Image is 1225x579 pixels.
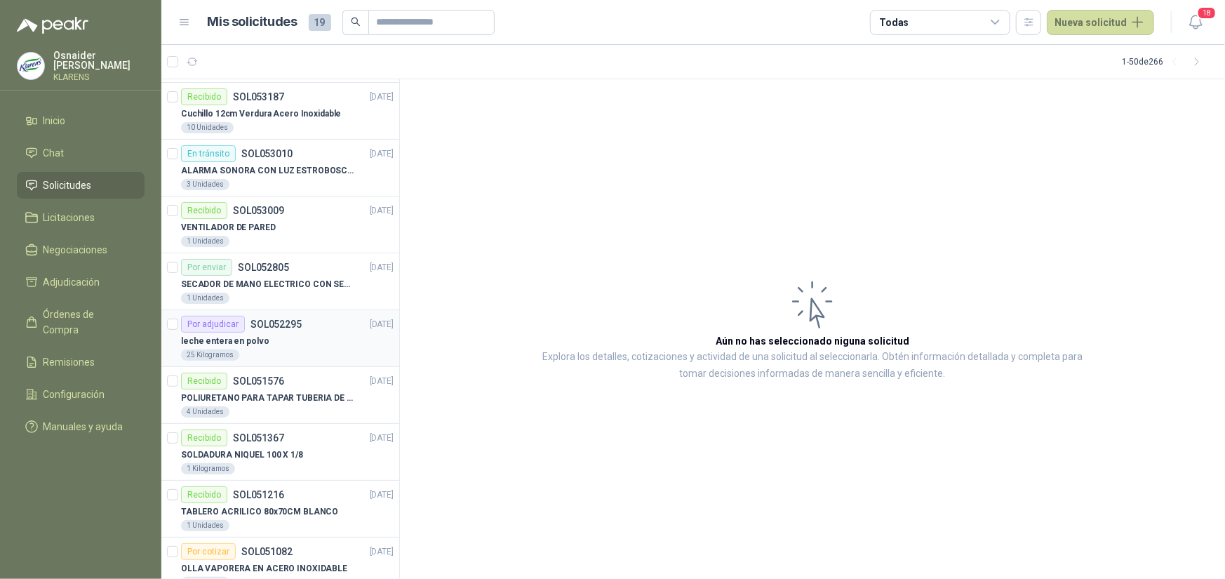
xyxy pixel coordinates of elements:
span: Inicio [43,113,66,128]
div: Por enviar [181,259,232,276]
div: Recibido [181,430,227,446]
div: Por adjudicar [181,316,245,333]
div: 1 - 50 de 266 [1122,51,1208,73]
a: Chat [17,140,145,166]
p: [DATE] [370,147,394,161]
p: KLARENS [53,73,145,81]
h1: Mis solicitudes [208,12,297,32]
span: Solicitudes [43,178,92,193]
p: [DATE] [370,261,394,274]
a: Remisiones [17,349,145,375]
p: SOL051576 [233,376,284,386]
div: Recibido [181,373,227,390]
a: RecibidoSOL053009[DATE] VENTILADOR DE PARED1 Unidades [161,197,399,253]
span: Órdenes de Compra [43,307,131,338]
span: 18 [1197,6,1217,20]
p: [DATE] [370,545,394,559]
span: Negociaciones [43,242,108,258]
p: SOLDADURA NIQUEL 100 X 1/8 [181,448,303,462]
a: RecibidoSOL051576[DATE] POLIURETANO PARA TAPAR TUBERIA DE SENSORES DE NIVEL DEL BANCO DE HIELO4 U... [161,367,399,424]
p: SOL052295 [250,319,302,329]
p: [DATE] [370,488,394,502]
a: Licitaciones [17,204,145,231]
p: SECADOR DE MANO ELECTRICO CON SENSOR [181,278,356,291]
div: Todas [879,15,909,30]
a: Inicio [17,107,145,134]
p: Cuchillo 12cm Verdura Acero Inoxidable [181,107,341,121]
a: Configuración [17,381,145,408]
p: SOL051082 [241,547,293,557]
span: Remisiones [43,354,95,370]
a: RecibidoSOL051367[DATE] SOLDADURA NIQUEL 100 X 1/81 Kilogramos [161,424,399,481]
a: Por enviarSOL052805[DATE] SECADOR DE MANO ELECTRICO CON SENSOR1 Unidades [161,253,399,310]
div: En tránsito [181,145,236,162]
a: RecibidoSOL053187[DATE] Cuchillo 12cm Verdura Acero Inoxidable10 Unidades [161,83,399,140]
div: 1 Unidades [181,236,229,247]
button: 18 [1183,10,1208,35]
p: OLLA VAPORERA EN ACERO INOXIDABLE [181,562,347,575]
div: Por cotizar [181,543,236,560]
span: Adjudicación [43,274,100,290]
p: SOL052805 [238,262,289,272]
p: SOL051367 [233,433,284,443]
a: Solicitudes [17,172,145,199]
h3: Aún no has seleccionado niguna solicitud [716,333,909,349]
button: Nueva solicitud [1047,10,1154,35]
p: Explora los detalles, cotizaciones y actividad de una solicitud al seleccionarla. Obtén informaci... [540,349,1085,382]
p: [DATE] [370,432,394,445]
a: Adjudicación [17,269,145,295]
span: Chat [43,145,65,161]
p: SOL053009 [233,206,284,215]
img: Logo peakr [17,17,88,34]
a: Órdenes de Compra [17,301,145,343]
div: 10 Unidades [181,122,234,133]
span: 19 [309,14,331,31]
div: Recibido [181,202,227,219]
div: 4 Unidades [181,406,229,418]
p: leche entera en polvo [181,335,269,348]
span: Licitaciones [43,210,95,225]
p: Osnaider [PERSON_NAME] [53,51,145,70]
div: 1 Unidades [181,520,229,531]
span: Configuración [43,387,105,402]
div: Recibido [181,486,227,503]
p: SOL053010 [241,149,293,159]
a: En tránsitoSOL053010[DATE] ALARMA SONORA CON LUZ ESTROBOSCOPICA3 Unidades [161,140,399,197]
a: Manuales y ayuda [17,413,145,440]
div: 1 Unidades [181,293,229,304]
p: POLIURETANO PARA TAPAR TUBERIA DE SENSORES DE NIVEL DEL BANCO DE HIELO [181,392,356,405]
span: Manuales y ayuda [43,419,123,434]
span: search [351,17,361,27]
a: RecibidoSOL051216[DATE] TABLERO ACRILICO 80x70CM BLANCO1 Unidades [161,481,399,538]
p: [DATE] [370,91,394,104]
div: Recibido [181,88,227,105]
a: Por adjudicarSOL052295[DATE] leche entera en polvo25 Kilogramos [161,310,399,367]
p: VENTILADOR DE PARED [181,221,276,234]
div: 25 Kilogramos [181,350,239,361]
p: [DATE] [370,318,394,331]
img: Company Logo [18,53,44,79]
p: [DATE] [370,204,394,218]
div: 3 Unidades [181,179,229,190]
a: Negociaciones [17,237,145,263]
p: SOL053187 [233,92,284,102]
div: 1 Kilogramos [181,463,235,474]
p: [DATE] [370,375,394,388]
p: ALARMA SONORA CON LUZ ESTROBOSCOPICA [181,164,356,178]
p: TABLERO ACRILICO 80x70CM BLANCO [181,505,338,519]
p: SOL051216 [233,490,284,500]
